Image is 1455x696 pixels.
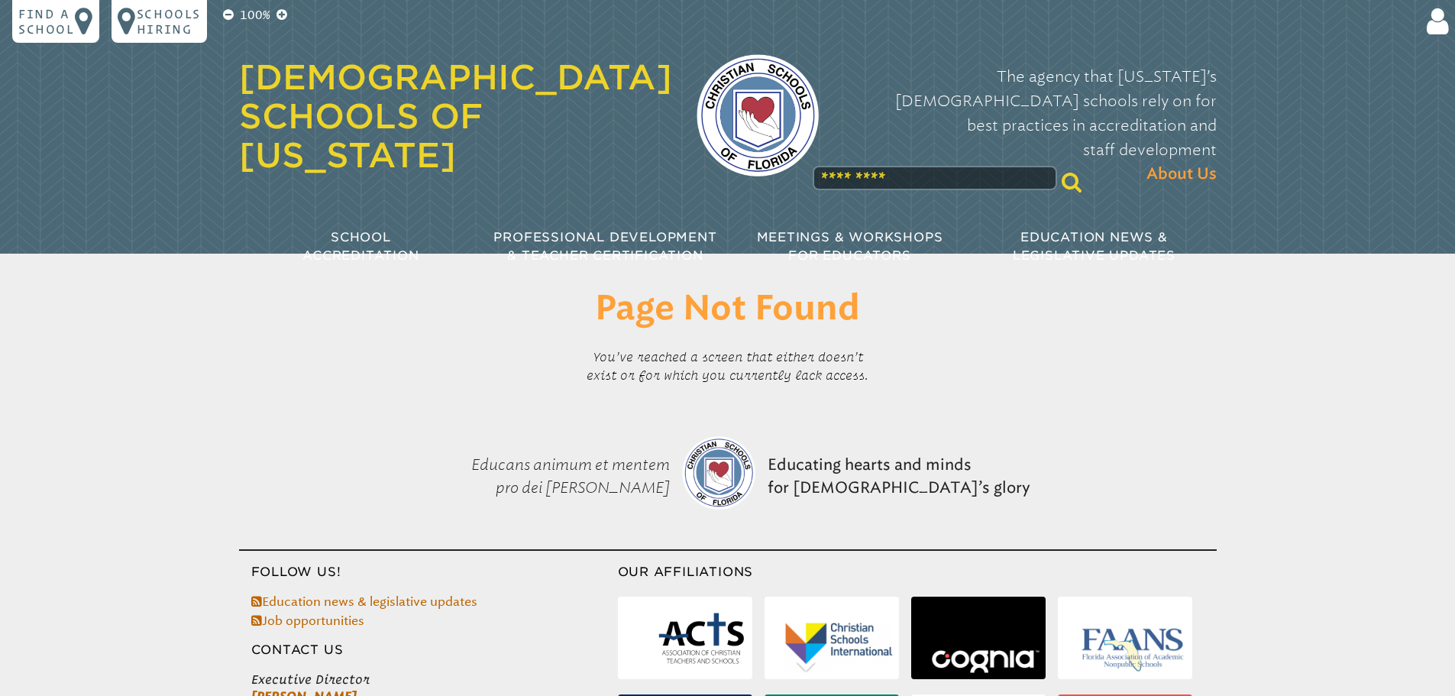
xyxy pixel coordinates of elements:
[239,641,618,659] h3: Contact Us
[657,607,745,673] img: Association of Christian Teachers & Schools
[18,6,75,37] p: Find a school
[335,290,1120,329] h1: Page Not Found
[785,623,893,673] img: Christian Schools International
[137,6,201,37] p: Schools Hiring
[251,672,618,688] span: Executive Director
[239,57,672,175] a: [DEMOGRAPHIC_DATA] Schools of [US_STATE]
[697,54,819,176] img: csf-logo-web-colors.png
[682,436,755,510] img: csf-logo-web-colors.png
[932,650,1040,674] img: Cognia
[1013,230,1175,263] span: Education News & Legislative Updates
[237,6,273,24] p: 100%
[477,342,978,390] p: You’ve reached a screen that either doesn’t exist or for which you currently lack access.
[251,613,364,628] a: Job opportunities
[1078,626,1186,673] img: Florida Association of Academic Nonpublic Schools
[419,415,676,537] p: Educans animum et mentem pro dei [PERSON_NAME]
[757,230,943,263] span: Meetings & Workshops for Educators
[239,563,618,581] h3: Follow Us!
[1146,162,1217,186] span: About Us
[761,415,1036,537] p: Educating hearts and minds for [DEMOGRAPHIC_DATA]’s glory
[302,230,419,263] span: School Accreditation
[493,230,716,263] span: Professional Development & Teacher Certification
[251,594,477,609] a: Education news & legislative updates
[618,563,1217,581] h3: Our Affiliations
[843,64,1217,186] p: The agency that [US_STATE]’s [DEMOGRAPHIC_DATA] schools rely on for best practices in accreditati...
